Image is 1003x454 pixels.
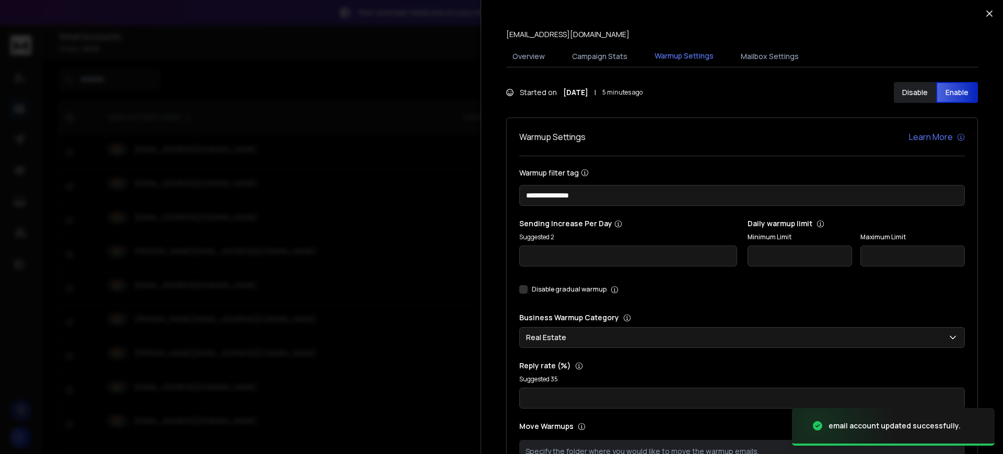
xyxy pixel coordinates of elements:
span: | [594,87,596,98]
p: Business Warmup Category [519,312,965,323]
p: Sending Increase Per Day [519,218,737,229]
button: Disable [894,82,936,103]
label: Warmup filter tag [519,169,965,177]
p: Suggested 35 [519,375,965,383]
label: Minimum Limit [748,233,852,241]
label: Disable gradual warmup [532,285,607,294]
p: Daily warmup limit [748,218,965,229]
button: Campaign Stats [566,45,634,68]
strong: [DATE] [563,87,588,98]
p: [EMAIL_ADDRESS][DOMAIN_NAME] [506,29,629,40]
p: Real Estate [526,332,570,343]
label: Maximum Limit [860,233,965,241]
p: Move Warmups [519,421,739,432]
button: DisableEnable [894,82,978,103]
p: Reply rate (%) [519,360,965,371]
button: Mailbox Settings [734,45,805,68]
button: Overview [506,45,551,68]
h1: Warmup Settings [519,131,586,143]
button: Warmup Settings [648,44,720,68]
a: Learn More [909,131,965,143]
button: Enable [936,82,978,103]
p: Suggested 2 [519,233,737,241]
div: Started on [506,87,643,98]
span: 5 minutes ago [602,88,643,97]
